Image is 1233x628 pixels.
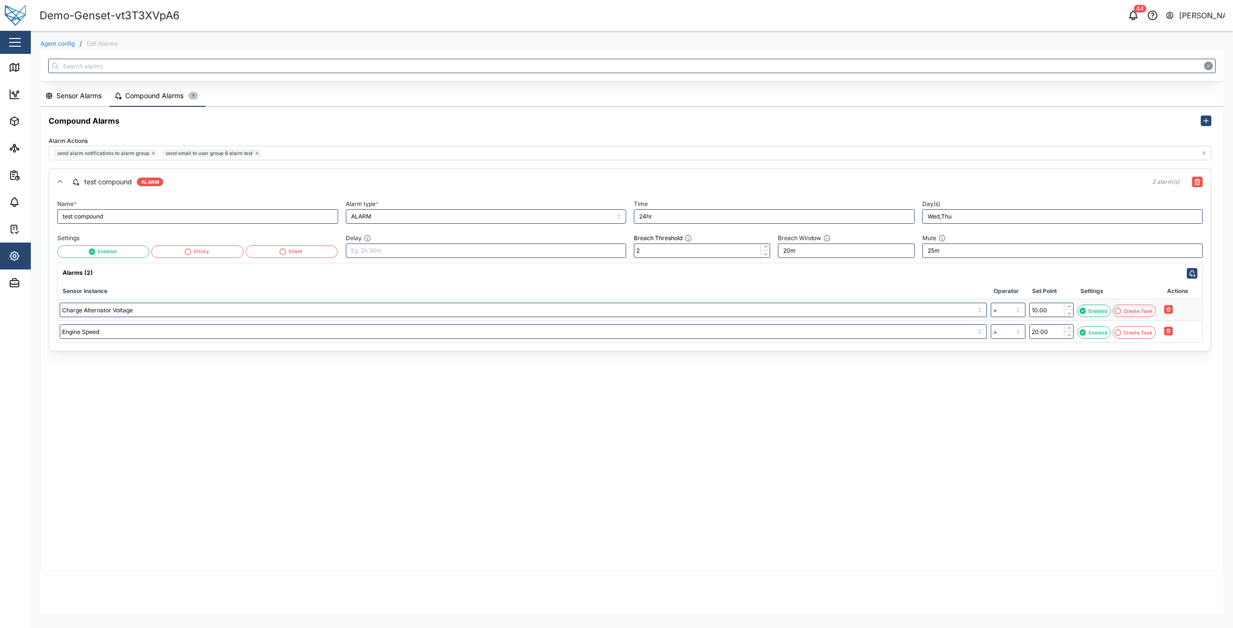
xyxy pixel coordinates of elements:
[1077,305,1111,317] button: Enabled
[634,209,915,224] input: Enter time
[141,178,159,186] span: ALARM
[1134,5,1146,13] div: 44
[5,5,26,26] img: Main Logo
[166,150,252,157] span: send email to user group 9 alarm test
[57,235,79,242] label: Settings
[151,245,243,258] button: Sticky
[1113,326,1156,339] button: Create Task
[60,303,987,317] input: Choose a sensor
[25,197,55,207] div: Alarms
[58,283,989,299] th: Sensor Instance
[57,150,149,157] span: send alarm notifications to alarm group
[778,234,821,243] div: Breach Window
[25,116,55,127] div: Assets
[1124,329,1153,337] div: Create Task
[346,201,379,207] label: Alarm type
[922,234,936,243] div: Mute
[25,62,47,73] div: Map
[192,92,194,99] span: 1
[98,248,117,256] div: Enabled
[84,177,132,187] div: test compound
[25,224,52,234] div: Tasks
[1089,329,1107,337] div: Enabled
[60,324,987,339] input: Choose a sensor
[57,209,338,224] input: Enter Name
[1089,308,1107,315] div: Enabled
[1027,283,1076,299] th: Set Point
[634,234,682,243] div: Breach Threshold
[1077,326,1111,339] button: Enabled
[48,59,1216,73] input: Search alarms
[1179,10,1225,22] div: [PERSON_NAME]
[57,245,149,258] button: Enabled
[922,209,1203,224] input: Enter days
[25,89,68,100] div: Dashboard
[922,244,1203,258] input: Eg. 2h 30m
[125,90,184,101] div: Compound Alarms
[1113,305,1156,317] button: Create Task
[63,269,93,278] div: Alarms (2)
[40,41,75,47] a: Agent config
[87,41,118,47] div: Edit Alarms
[50,195,1210,350] div: test compoundALARM
[49,115,119,127] h5: Compound Alarms
[922,201,940,207] label: Day(s)
[1144,178,1187,187] span: 2 alarm(s)
[25,251,59,261] div: Settings
[346,209,627,224] input: Select Alarm Type
[1076,283,1162,299] th: Settings
[1162,283,1202,299] th: Actions
[989,283,1027,299] th: Operator
[1124,308,1153,315] div: Create Task
[634,201,648,207] label: Time
[1165,9,1225,22] button: [PERSON_NAME]
[25,278,53,288] div: Admin
[778,244,914,258] input: Eg. 2h 30m
[25,170,58,180] div: Reports
[39,7,180,24] div: Demo-Genset-vt3T3XVpA6
[57,201,77,207] label: Name
[289,248,302,256] div: Silent
[79,40,82,47] div: /
[50,169,1144,195] button: test compoundALARM
[25,143,48,154] div: Sites
[346,234,362,243] div: Delay
[49,137,88,146] label: Alarm Actions
[346,244,627,258] input: Eg. 2h 30m
[194,248,209,256] div: Sticky
[56,90,102,101] div: Sensor Alarms
[246,245,338,258] button: Silent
